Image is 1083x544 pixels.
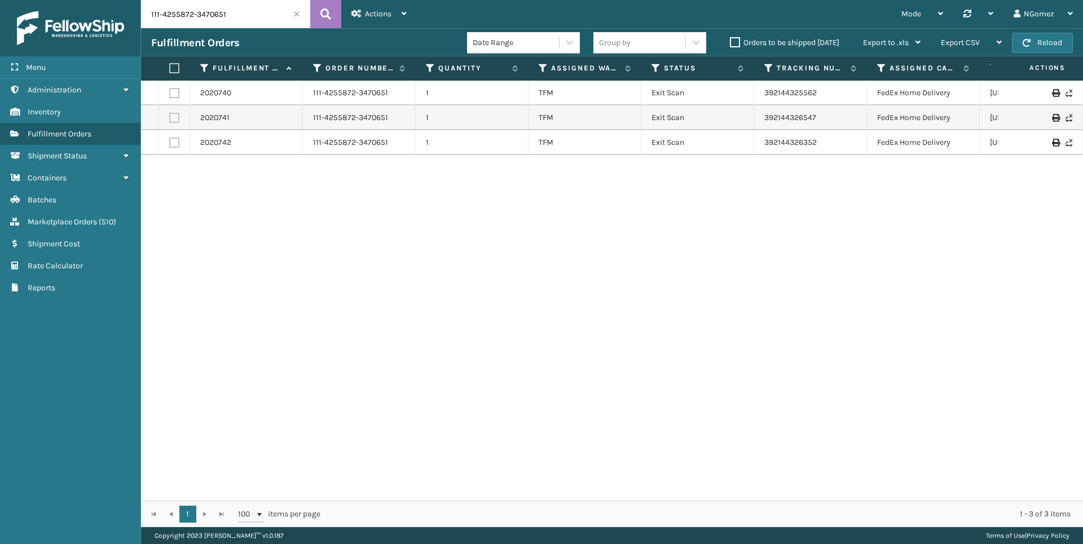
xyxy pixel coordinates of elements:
[28,85,81,95] span: Administration
[28,195,56,205] span: Batches
[986,527,1069,544] div: |
[901,9,921,19] span: Mode
[28,129,91,139] span: Fulfillment Orders
[365,9,391,19] span: Actions
[238,508,255,520] span: 100
[200,112,230,123] a: 2020741
[890,63,958,73] label: Assigned Carrier Service
[529,81,641,105] td: TFM
[867,81,980,105] td: FedEx Home Delivery
[764,113,816,122] a: 392144326547
[529,105,641,130] td: TFM
[99,217,116,227] span: ( 510 )
[200,137,231,148] a: 2020742
[867,105,980,130] td: FedEx Home Delivery
[238,506,320,523] span: items per page
[641,81,754,105] td: Exit Scan
[664,63,732,73] label: Status
[529,130,641,155] td: TFM
[151,36,239,50] h3: Fulfillment Orders
[200,87,231,99] a: 2020740
[599,37,631,48] div: Group by
[1066,139,1072,147] i: Never Shipped
[764,88,817,98] a: 392144325562
[28,151,87,161] span: Shipment Status
[863,38,909,47] span: Export to .xls
[28,107,61,117] span: Inventory
[28,261,83,271] span: Rate Calculator
[764,138,817,147] a: 392144326352
[1012,33,1073,53] button: Reload
[473,37,560,48] div: Date Range
[941,38,980,47] span: Export CSV
[313,137,388,148] a: 111-4255872-3470651
[438,63,507,73] label: Quantity
[1066,89,1072,97] i: Never Shipped
[28,217,97,227] span: Marketplace Orders
[1027,532,1069,539] a: Privacy Policy
[155,527,284,544] p: Copyright 2023 [PERSON_NAME]™ v 1.0.187
[416,105,529,130] td: 1
[641,130,754,155] td: Exit Scan
[1066,114,1072,122] i: Never Shipped
[1052,114,1059,122] i: Print Label
[416,81,529,105] td: 1
[994,59,1072,77] span: Actions
[551,63,619,73] label: Assigned Warehouse
[28,239,80,249] span: Shipment Cost
[1052,89,1059,97] i: Print Label
[213,63,281,73] label: Fulfillment Order Id
[28,173,67,183] span: Containers
[867,130,980,155] td: FedEx Home Delivery
[17,11,124,45] img: logo
[336,508,1071,520] div: 1 - 3 of 3 items
[730,38,839,47] label: Orders to be shipped [DATE]
[26,63,46,72] span: Menu
[325,63,394,73] label: Order Number
[313,87,388,99] a: 111-4255872-3470651
[313,112,388,123] a: 111-4255872-3470651
[777,63,845,73] label: Tracking Number
[1052,139,1059,147] i: Print Label
[28,283,55,293] span: Reports
[416,130,529,155] td: 1
[179,506,196,523] a: 1
[641,105,754,130] td: Exit Scan
[986,532,1025,539] a: Terms of Use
